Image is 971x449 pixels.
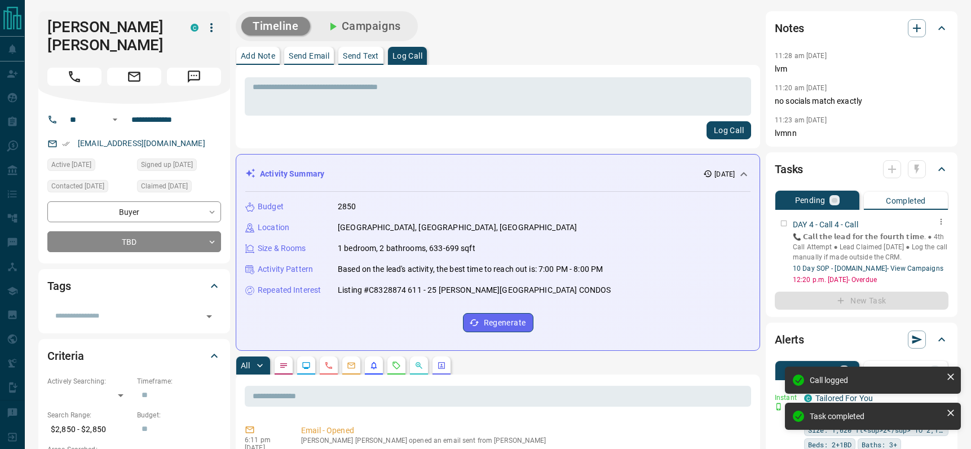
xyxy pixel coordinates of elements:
span: Message [167,68,221,86]
div: Activity Summary[DATE] [245,164,751,184]
svg: Requests [392,361,401,370]
p: 1 bedroom, 2 bathrooms, 633-699 sqft [338,243,475,254]
div: Wed Aug 13 2025 [47,180,131,196]
span: Contacted [DATE] [51,181,104,192]
button: Regenerate [463,313,533,332]
p: Size & Rooms [258,243,306,254]
div: Fri Aug 08 2025 [47,159,131,174]
p: 6:11 pm [245,436,284,444]
span: Call [47,68,101,86]
h1: [PERSON_NAME] [PERSON_NAME] [47,18,174,54]
span: Signed up [DATE] [141,159,193,170]
p: Send Email [289,52,329,60]
p: All [241,362,250,369]
svg: Calls [324,361,333,370]
p: Timeframe: [137,376,221,386]
p: Add Note [241,52,275,60]
div: Tags [47,272,221,300]
div: Wed Jul 30 2025 [137,159,221,174]
p: Repeated Interest [258,284,321,296]
p: Instant [775,393,797,403]
div: TBD [47,231,221,252]
button: Campaigns [315,17,412,36]
button: Open [108,113,122,126]
h2: Criteria [47,347,84,365]
div: condos.ca [191,24,198,32]
div: Thu Aug 07 2025 [137,180,221,196]
p: Pending [795,196,826,204]
h2: Notes [775,19,804,37]
span: Email [107,68,161,86]
div: Alerts [775,326,948,353]
p: Completed [886,197,926,205]
svg: Agent Actions [437,361,446,370]
p: $2,850 - $2,850 [47,420,131,439]
span: Active [DATE] [51,159,91,170]
p: Budget: [137,410,221,420]
div: Notes [775,15,948,42]
a: [EMAIL_ADDRESS][DOMAIN_NAME] [78,139,205,148]
p: Location [258,222,289,234]
button: Log Call [707,121,751,139]
svg: Opportunities [414,361,423,370]
p: 📞 𝗖𝗮𝗹𝗹 𝘁𝗵𝗲 𝗹𝗲𝗮𝗱 𝗳𝗼𝗿 𝘁𝗵𝗲 𝗳𝗼𝘂𝗿𝘁𝗵 𝘁𝗶𝗺𝗲. ‎● 4th Call Attempt ● Lead Claimed [DATE] ‎● Log the call ma... [793,232,948,262]
p: 2850 [338,201,356,213]
p: no socials match exactly [775,95,948,107]
div: Criteria [47,342,221,369]
div: Tasks [775,156,948,183]
h2: Alerts [775,331,804,349]
p: [DATE] [714,169,735,179]
svg: Lead Browsing Activity [302,361,311,370]
h2: Tags [47,277,70,295]
p: [GEOGRAPHIC_DATA], [GEOGRAPHIC_DATA], [GEOGRAPHIC_DATA] [338,222,577,234]
div: Call logged [810,376,942,385]
p: 11:20 am [DATE] [775,84,827,92]
svg: Emails [347,361,356,370]
p: Listing #C8328874 611 - 25 [PERSON_NAME][GEOGRAPHIC_DATA] CONDOS [338,284,611,296]
p: Email - Opened [301,425,747,437]
p: Activity Pattern [258,263,313,275]
p: Send Text [343,52,379,60]
svg: Notes [279,361,288,370]
p: 11:23 am [DATE] [775,116,827,124]
button: Timeline [241,17,310,36]
svg: Email Verified [62,140,70,148]
h2: Tasks [775,160,803,178]
a: 10 Day SOP - [DOMAIN_NAME]- View Campaigns [793,265,943,272]
p: lvmnn [775,127,948,139]
p: Actively Searching: [47,376,131,386]
svg: Push Notification Only [775,403,783,411]
p: Search Range: [47,410,131,420]
p: Based on the lead's activity, the best time to reach out is: 7:00 PM - 8:00 PM [338,263,603,275]
p: lvm [775,63,948,75]
p: 12:20 p.m. [DATE] - Overdue [793,275,948,285]
div: Task completed [810,412,942,421]
p: Activity Summary [260,168,324,180]
div: Buyer [47,201,221,222]
span: Claimed [DATE] [141,181,188,192]
p: [PERSON_NAME] [PERSON_NAME] opened an email sent from [PERSON_NAME] [301,437,747,444]
p: 11:28 am [DATE] [775,52,827,60]
p: Budget [258,201,284,213]
p: Log Call [392,52,422,60]
svg: Listing Alerts [369,361,378,370]
p: DAY 4 - Call 4 - Call [793,219,858,231]
button: Open [201,309,217,324]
